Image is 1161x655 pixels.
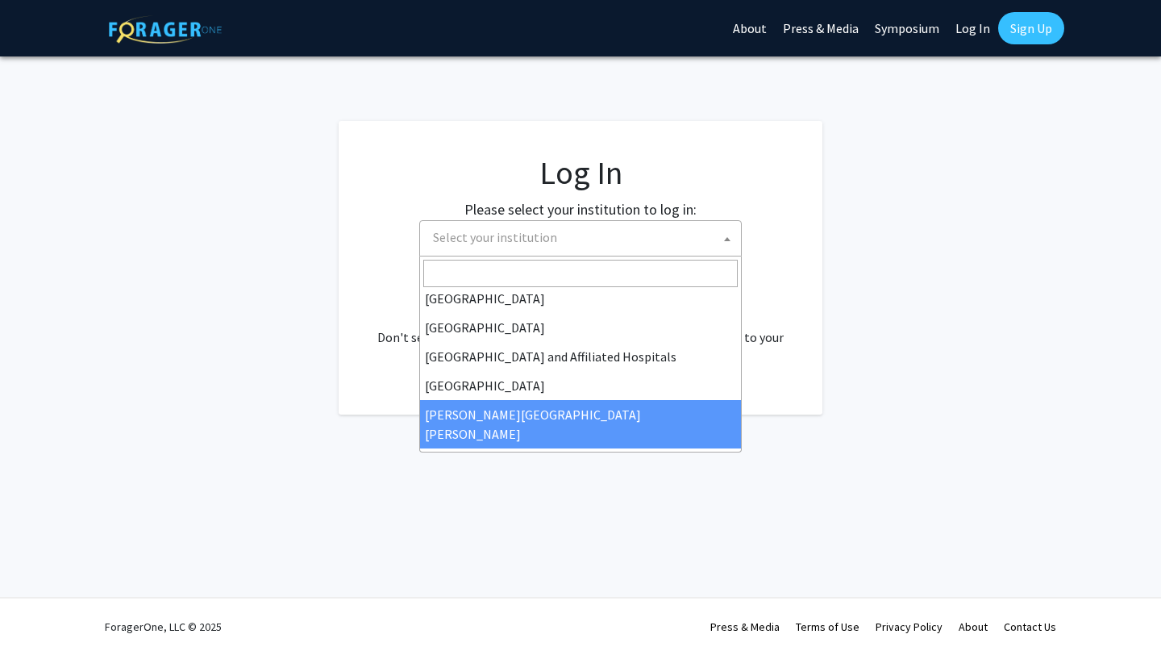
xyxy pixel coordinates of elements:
[433,229,557,245] span: Select your institution
[796,620,859,634] a: Terms of Use
[420,371,741,400] li: [GEOGRAPHIC_DATA]
[420,284,741,313] li: [GEOGRAPHIC_DATA]
[419,220,742,257] span: Select your institution
[371,153,790,192] h1: Log In
[12,582,69,643] iframe: Chat
[420,342,741,371] li: [GEOGRAPHIC_DATA] and Affiliated Hospitals
[420,448,741,478] li: [US_STATE][GEOGRAPHIC_DATA]
[710,620,780,634] a: Press & Media
[109,15,222,44] img: ForagerOne Logo
[876,620,943,634] a: Privacy Policy
[427,221,741,254] span: Select your institution
[420,400,741,448] li: [PERSON_NAME][GEOGRAPHIC_DATA][PERSON_NAME]
[998,12,1064,44] a: Sign Up
[464,198,697,220] label: Please select your institution to log in:
[105,599,222,655] div: ForagerOne, LLC © 2025
[423,260,738,287] input: Search
[420,313,741,342] li: [GEOGRAPHIC_DATA]
[371,289,790,366] div: No account? . Don't see your institution? about bringing ForagerOne to your institution.
[959,620,988,634] a: About
[1004,620,1056,634] a: Contact Us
